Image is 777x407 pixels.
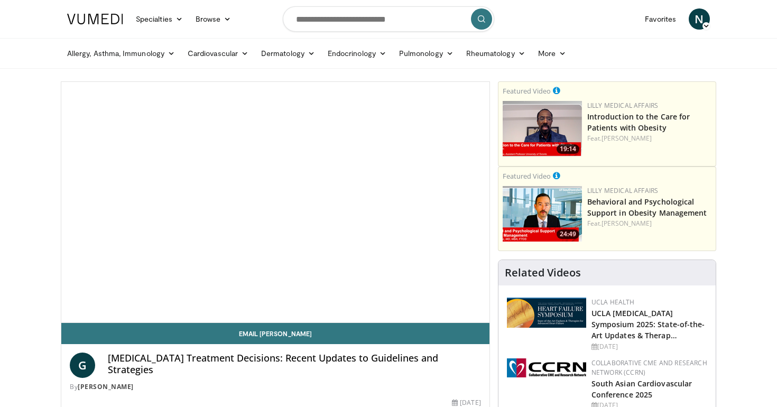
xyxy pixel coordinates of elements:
a: Dermatology [255,43,321,64]
span: 24:49 [557,229,579,239]
img: VuMedi Logo [67,14,123,24]
a: UCLA [MEDICAL_DATA] Symposium 2025: State-of-the-Art Updates & Therap… [591,308,705,340]
a: Pulmonology [393,43,460,64]
a: [PERSON_NAME] [602,134,652,143]
a: [PERSON_NAME] [78,382,134,391]
a: South Asian Cardiovascular Conference 2025 [591,378,692,400]
img: a04ee3ba-8487-4636-b0fb-5e8d268f3737.png.150x105_q85_autocrop_double_scale_upscale_version-0.2.png [507,358,586,377]
a: UCLA Health [591,298,635,307]
input: Search topics, interventions [283,6,494,32]
video-js: Video Player [61,82,489,323]
a: 19:14 [503,101,582,156]
a: Allergy, Asthma, Immunology [61,43,181,64]
a: Browse [189,8,238,30]
a: N [689,8,710,30]
a: G [70,353,95,378]
a: Rheumatology [460,43,532,64]
a: Behavioral and Psychological Support in Obesity Management [587,197,707,218]
div: Feat. [587,134,711,143]
a: Favorites [639,8,682,30]
a: Email [PERSON_NAME] [61,323,489,344]
h4: [MEDICAL_DATA] Treatment Decisions: Recent Updates to Guidelines and Strategies [108,353,481,375]
span: 19:14 [557,144,579,154]
a: Cardiovascular [181,43,255,64]
a: 24:49 [503,186,582,242]
div: Feat. [587,219,711,228]
a: Introduction to the Care for Patients with Obesity [587,112,690,133]
img: 0682476d-9aca-4ba2-9755-3b180e8401f5.png.150x105_q85_autocrop_double_scale_upscale_version-0.2.png [507,298,586,328]
div: By [70,382,481,392]
a: Lilly Medical Affairs [587,186,659,195]
a: More [532,43,572,64]
a: [PERSON_NAME] [602,219,652,228]
div: [DATE] [591,342,707,351]
img: acc2e291-ced4-4dd5-b17b-d06994da28f3.png.150x105_q85_crop-smart_upscale.png [503,101,582,156]
a: Collaborative CME and Research Network (CCRN) [591,358,707,377]
a: Endocrinology [321,43,393,64]
a: Lilly Medical Affairs [587,101,659,110]
h4: Related Videos [505,266,581,279]
img: ba3304f6-7838-4e41-9c0f-2e31ebde6754.png.150x105_q85_crop-smart_upscale.png [503,186,582,242]
a: Specialties [129,8,189,30]
small: Featured Video [503,86,551,96]
small: Featured Video [503,171,551,181]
